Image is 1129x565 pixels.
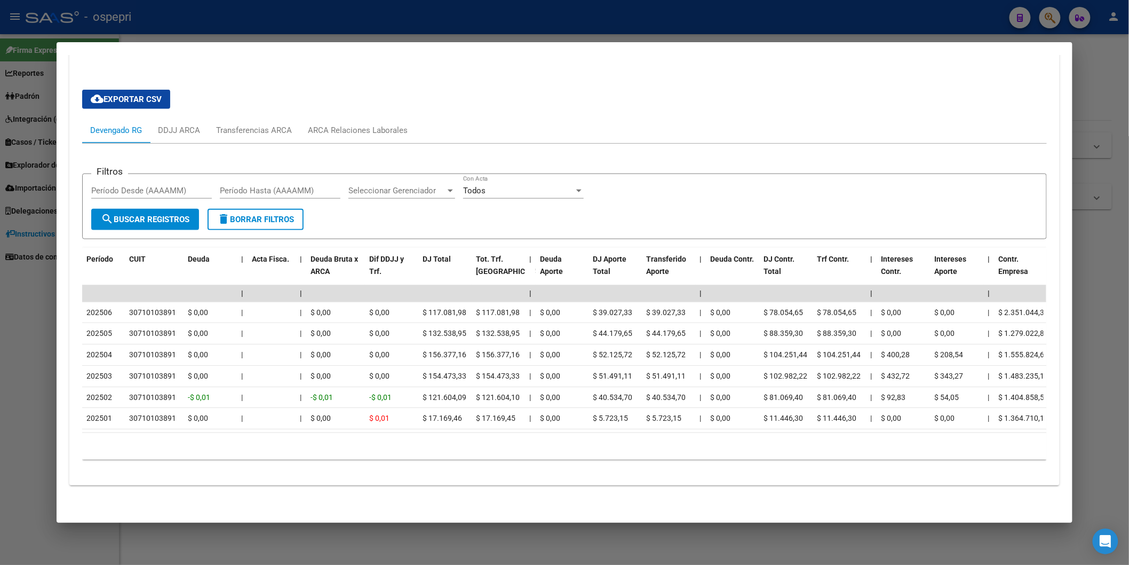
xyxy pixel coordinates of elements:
span: $ 102.982,22 [764,372,808,380]
span: $ 121.604,09 [423,393,466,402]
span: | [300,255,302,263]
span: DJ Contr. Total [764,255,795,276]
span: $ 0,00 [711,393,731,402]
span: $ 0,00 [369,372,389,380]
span: DJ Aporte Total [593,255,627,276]
datatable-header-cell: Deuda Contr. [706,248,760,295]
div: Transferencias ARCA [216,124,292,136]
span: | [529,255,531,263]
span: CUIT [129,255,146,263]
span: | [988,329,990,338]
span: | [871,350,872,359]
span: Deuda Aporte [540,255,563,276]
span: $ 0,00 [540,350,560,359]
span: 202502 [86,393,112,402]
span: | [300,308,301,317]
span: | [241,329,243,338]
span: DJ Total [423,255,451,263]
span: | [988,372,990,380]
span: $ 154.473,33 [423,372,466,380]
datatable-header-cell: | [866,248,877,295]
span: $ 0,00 [935,414,955,422]
span: | [300,329,301,338]
span: Período [86,255,113,263]
span: $ 0,00 [369,308,389,317]
div: 30710103891 [129,370,176,382]
span: $ 88.359,30 [764,329,804,338]
button: Borrar Filtros [208,209,304,230]
span: Todos [463,186,486,195]
span: 202503 [86,372,112,380]
span: $ 0,00 [881,414,902,422]
span: $ 0,00 [369,329,389,338]
span: $ 1.404.858,57 [999,393,1049,402]
span: | [529,372,531,380]
span: | [241,414,243,422]
span: $ 5.723,15 [593,414,629,422]
div: Aportes y Contribuciones del Afiliado: 23303017399 [69,64,1060,485]
datatable-header-cell: | [696,248,706,295]
span: | [529,308,531,317]
span: $ 0,00 [881,308,902,317]
datatable-header-cell: Deuda Aporte [536,248,589,295]
span: $ 156.377,16 [423,350,466,359]
span: Tot. Trf. [GEOGRAPHIC_DATA] [476,255,548,276]
span: $ 39.027,33 [647,308,686,317]
mat-icon: cloud_download [91,92,104,105]
span: | [241,255,243,263]
span: | [871,414,872,422]
span: $ 0,00 [711,414,731,422]
span: $ 40.534,70 [647,393,686,402]
span: Buscar Registros [101,215,189,224]
span: | [988,414,990,422]
datatable-header-cell: | [237,248,248,295]
span: Deuda Contr. [711,255,754,263]
span: -$ 0,01 [311,393,333,402]
span: $ 81.069,40 [764,393,804,402]
span: $ 400,28 [881,350,910,359]
span: | [871,255,873,263]
span: | [988,289,990,297]
span: | [988,255,990,263]
span: | [871,308,872,317]
span: $ 0,00 [540,308,560,317]
span: $ 117.081,98 [476,308,520,317]
datatable-header-cell: Contr. Empresa [995,248,1048,295]
span: $ 0,01 [369,414,389,422]
span: -$ 0,01 [188,393,210,402]
span: $ 0,00 [188,414,208,422]
span: Deuda Bruta x ARCA [311,255,358,276]
span: 202501 [86,414,112,422]
span: $ 44.179,65 [647,329,686,338]
span: Dif DDJJ y Trf. [369,255,404,276]
span: $ 0,00 [711,350,731,359]
span: | [871,372,872,380]
div: 30710103891 [129,307,176,319]
mat-icon: search [101,213,114,225]
span: $ 51.491,11 [647,372,686,380]
datatable-header-cell: DJ Total [418,248,472,295]
span: $ 39.027,33 [593,308,633,317]
datatable-header-cell: Período [82,248,125,295]
span: | [241,289,243,297]
span: Trf Contr. [817,255,849,263]
span: | [529,350,531,359]
span: $ 0,00 [311,308,331,317]
span: | [700,414,702,422]
h3: Filtros [91,166,128,177]
span: $ 88.359,30 [817,329,857,338]
span: $ 51.491,11 [593,372,633,380]
span: $ 208,54 [935,350,964,359]
datatable-header-cell: DJ Aporte Total [589,248,642,295]
span: 202506 [86,308,112,317]
span: $ 78.054,65 [764,308,804,317]
span: | [241,308,243,317]
span: $ 156.377,16 [476,350,520,359]
span: | [529,393,531,402]
span: | [871,393,872,402]
datatable-header-cell: Dif DDJJ y Trf. [365,248,418,295]
span: $ 78.054,65 [817,308,857,317]
span: Borrar Filtros [217,215,294,224]
span: | [700,372,702,380]
span: $ 132.538,95 [423,329,466,338]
